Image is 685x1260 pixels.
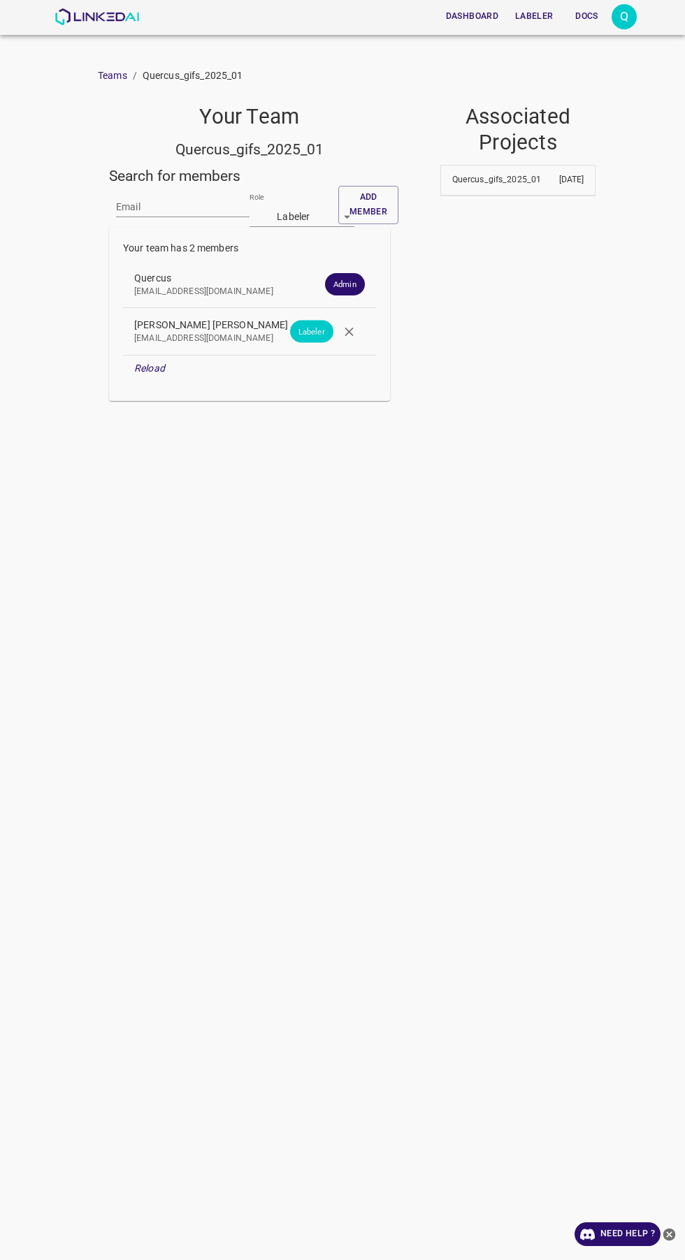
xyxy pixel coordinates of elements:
[661,1222,678,1246] button: close-help
[438,2,507,31] a: Dashboard
[507,2,561,31] a: Labeler
[109,140,390,159] h5: Quercus_gifs_2025_01
[123,241,376,256] p: Your team has 2 members
[250,191,264,202] label: Role
[575,1222,661,1246] a: Need Help ?
[510,5,558,28] button: Labeler
[250,207,354,227] div: Labeler
[440,104,596,155] h4: Associated Projects
[98,68,587,83] nav: breadcrumb
[143,68,243,83] p: Quercus_gifs_2025_01
[98,70,127,81] a: Teams
[290,325,333,337] span: Labeler
[109,166,390,186] h5: Search for members
[134,362,165,374] em: Reload
[55,8,139,25] img: LinkedAI
[134,318,342,332] span: [PERSON_NAME] [PERSON_NAME]
[561,2,612,31] a: Docs
[338,186,398,224] button: Add member
[441,166,596,196] div: Quercus_gifs_2025_01[DATE]
[612,4,637,29] div: Q
[518,174,584,186] p: [DATE]
[134,286,342,298] p: [EMAIL_ADDRESS][DOMAIN_NAME]
[440,5,504,28] button: Dashboard
[325,279,365,291] span: Admin
[109,104,390,130] h4: Your Team
[123,356,376,381] div: Reload
[612,4,637,29] button: Open settings
[564,5,609,28] button: Docs
[452,174,518,186] p: Quercus_gifs_2025_01
[134,271,342,286] span: Quercus
[134,332,342,345] p: [EMAIL_ADDRESS][DOMAIN_NAME]
[133,68,137,83] li: /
